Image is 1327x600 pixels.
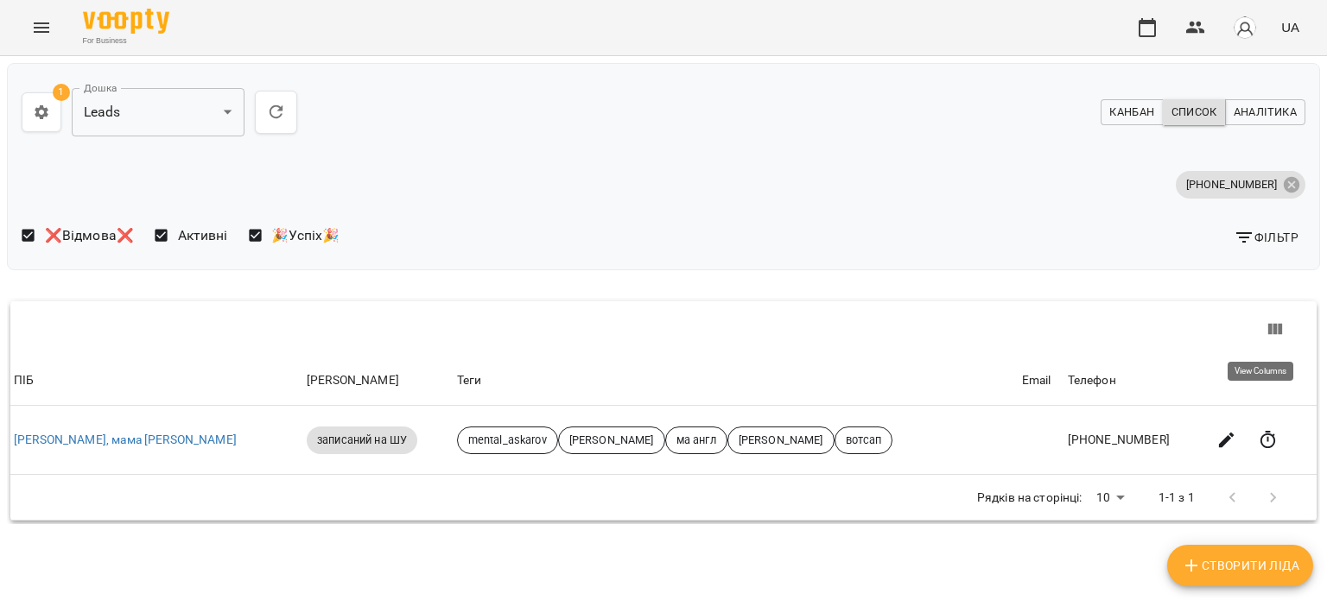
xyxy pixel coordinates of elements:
[1234,227,1298,248] span: Фільтр
[1234,103,1297,122] span: Аналітика
[1159,489,1195,507] p: 1-1 з 1
[666,433,727,448] span: ма англ
[307,433,417,448] span: записаний на ШУ
[457,370,1015,391] div: Теги
[1089,485,1131,510] div: 10
[1254,309,1296,351] button: View Columns
[977,489,1083,507] p: Рядків на сторінці:
[835,433,892,448] span: вотсап
[728,433,834,448] span: [PERSON_NAME]
[53,84,70,101] span: 1
[10,301,1317,357] div: Table Toolbar
[271,225,340,246] span: 🎉Успіх🎉
[1181,555,1299,576] span: Створити Ліда
[1109,103,1154,122] span: Канбан
[72,88,244,136] div: Leads
[1101,99,1163,125] button: Канбан
[83,35,169,47] span: For Business
[1176,171,1305,199] div: [PHONE_NUMBER]
[178,225,228,246] span: Активні
[559,433,664,448] span: [PERSON_NAME]
[1225,99,1305,125] button: Аналітика
[1281,18,1299,36] span: UA
[1171,103,1217,122] span: Список
[1233,16,1257,40] img: avatar_s.png
[1167,545,1313,586] button: Створити Ліда
[1227,222,1305,253] button: Фільтр
[45,225,134,246] span: ❌Відмова❌
[14,370,300,391] div: ПІБ
[14,433,237,446] a: [PERSON_NAME], мама [PERSON_NAME]
[1176,177,1287,193] span: [PHONE_NUMBER]
[307,426,417,454] div: записаний на ШУ
[1068,370,1200,391] div: Телефон
[1022,370,1061,391] div: Email
[458,433,557,448] span: mental_askarov
[1274,11,1306,43] button: UA
[1064,406,1203,475] td: [PHONE_NUMBER]
[1163,99,1226,125] button: Список
[21,7,62,48] button: Menu
[307,370,450,391] div: [PERSON_NAME]
[83,9,169,34] img: Voopty Logo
